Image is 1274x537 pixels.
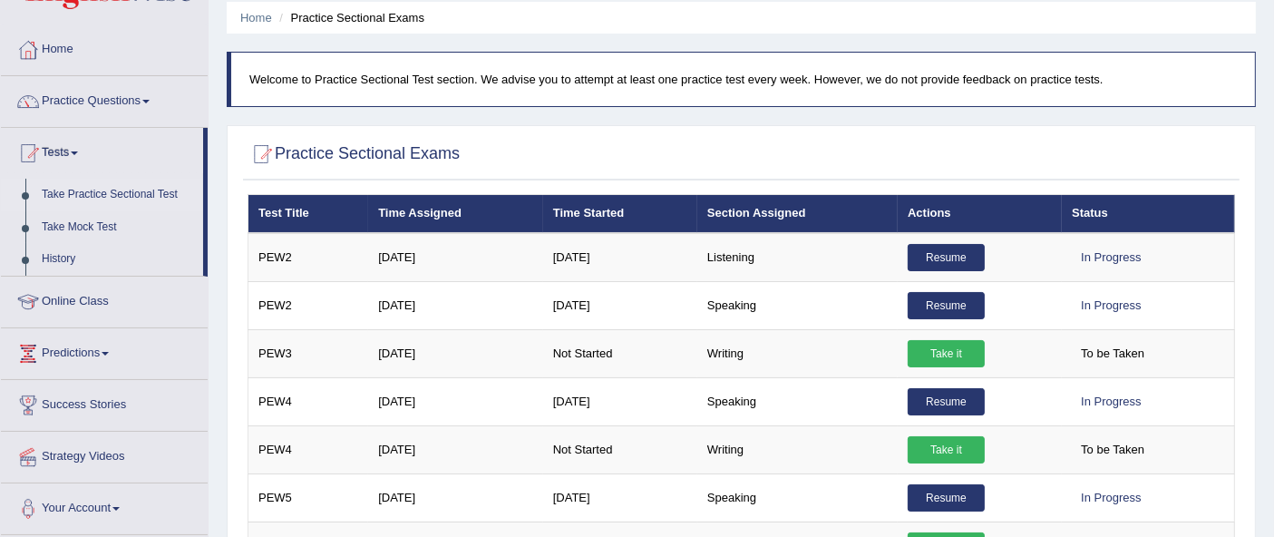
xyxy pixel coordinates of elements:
[249,71,1237,88] p: Welcome to Practice Sectional Test section. We advise you to attempt at least one practice test e...
[1,432,208,477] a: Strategy Videos
[908,244,985,271] a: Resume
[543,425,697,474] td: Not Started
[368,329,543,377] td: [DATE]
[1,128,203,173] a: Tests
[368,425,543,474] td: [DATE]
[543,474,697,522] td: [DATE]
[1,24,208,70] a: Home
[1072,244,1150,271] div: In Progress
[368,195,543,233] th: Time Assigned
[1072,340,1153,367] span: To be Taken
[697,195,898,233] th: Section Assigned
[1062,195,1234,233] th: Status
[1072,388,1150,415] div: In Progress
[543,233,697,282] td: [DATE]
[543,377,697,425] td: [DATE]
[248,281,369,329] td: PEW2
[908,484,985,512] a: Resume
[368,377,543,425] td: [DATE]
[1072,292,1150,319] div: In Progress
[898,195,1062,233] th: Actions
[908,388,985,415] a: Resume
[1,76,208,122] a: Practice Questions
[543,329,697,377] td: Not Started
[368,281,543,329] td: [DATE]
[240,11,272,24] a: Home
[908,436,985,464] a: Take it
[697,377,898,425] td: Speaking
[275,9,424,26] li: Practice Sectional Exams
[1072,484,1150,512] div: In Progress
[248,425,369,474] td: PEW4
[908,340,985,367] a: Take it
[368,233,543,282] td: [DATE]
[697,233,898,282] td: Listening
[697,281,898,329] td: Speaking
[1,328,208,374] a: Predictions
[1,380,208,425] a: Success Stories
[697,425,898,474] td: Writing
[697,474,898,522] td: Speaking
[34,179,203,211] a: Take Practice Sectional Test
[543,281,697,329] td: [DATE]
[34,243,203,276] a: History
[248,377,369,425] td: PEW4
[697,329,898,377] td: Writing
[1,277,208,322] a: Online Class
[248,195,369,233] th: Test Title
[908,292,985,319] a: Resume
[248,233,369,282] td: PEW2
[248,141,460,168] h2: Practice Sectional Exams
[1,483,208,529] a: Your Account
[543,195,697,233] th: Time Started
[34,211,203,244] a: Take Mock Test
[248,474,369,522] td: PEW5
[1072,436,1153,464] span: To be Taken
[368,474,543,522] td: [DATE]
[248,329,369,377] td: PEW3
